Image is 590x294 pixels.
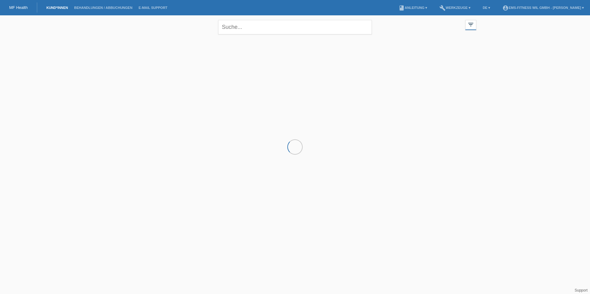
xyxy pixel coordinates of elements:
[499,6,587,10] a: account_circleEMS-Fitness Wil GmbH - [PERSON_NAME] ▾
[395,6,430,10] a: bookAnleitung ▾
[9,5,28,10] a: MF Health
[43,6,71,10] a: Kund*innen
[480,6,493,10] a: DE ▾
[136,6,171,10] a: E-Mail Support
[71,6,136,10] a: Behandlungen / Abbuchungen
[399,5,405,11] i: book
[502,5,509,11] i: account_circle
[467,21,474,28] i: filter_list
[575,288,588,292] a: Support
[439,5,446,11] i: build
[436,6,474,10] a: buildWerkzeuge ▾
[218,20,372,34] input: Suche...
